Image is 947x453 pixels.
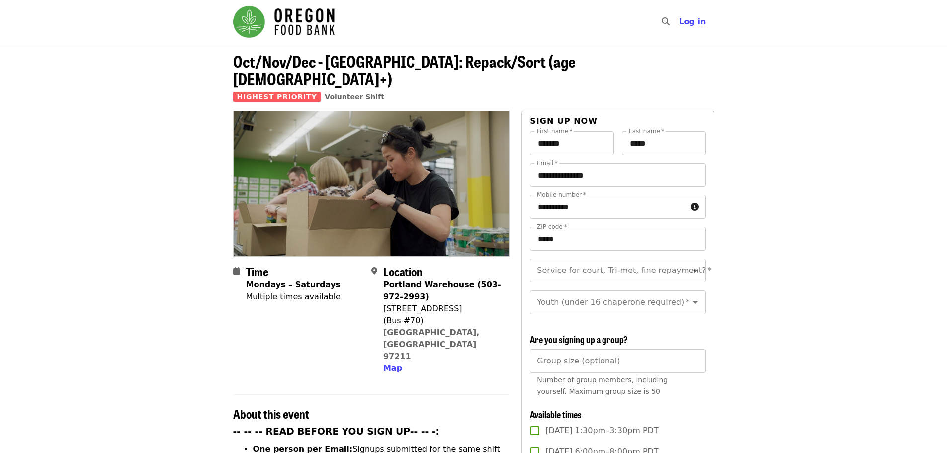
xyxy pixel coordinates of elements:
[233,92,321,102] span: Highest Priority
[233,426,440,437] strong: -- -- -- READ BEFORE YOU SIGN UP-- -- -:
[679,17,706,26] span: Log in
[537,224,567,230] label: ZIP code
[233,6,335,38] img: Oregon Food Bank - Home
[622,131,706,155] input: Last name
[537,128,573,134] label: First name
[325,93,384,101] a: Volunteer Shift
[691,202,699,212] i: circle-info icon
[371,267,377,276] i: map-marker-alt icon
[383,315,502,327] div: (Bus #70)
[662,17,670,26] i: search icon
[383,328,480,361] a: [GEOGRAPHIC_DATA], [GEOGRAPHIC_DATA] 97211
[530,408,582,421] span: Available times
[537,376,668,395] span: Number of group members, including yourself. Maximum group size is 50
[537,192,586,198] label: Mobile number
[530,116,598,126] span: Sign up now
[530,349,705,373] input: [object Object]
[383,362,402,374] button: Map
[383,263,423,280] span: Location
[246,263,268,280] span: Time
[246,291,341,303] div: Multiple times available
[530,131,614,155] input: First name
[530,333,628,346] span: Are you signing up a group?
[629,128,664,134] label: Last name
[234,111,510,256] img: Oct/Nov/Dec - Portland: Repack/Sort (age 8+) organized by Oregon Food Bank
[689,264,702,277] button: Open
[246,280,341,289] strong: Mondays – Saturdays
[537,160,558,166] label: Email
[530,227,705,251] input: ZIP code
[383,363,402,373] span: Map
[383,280,501,301] strong: Portland Warehouse (503-972-2993)
[676,10,684,34] input: Search
[530,195,687,219] input: Mobile number
[233,267,240,276] i: calendar icon
[530,163,705,187] input: Email
[545,425,658,437] span: [DATE] 1:30pm–3:30pm PDT
[671,12,714,32] button: Log in
[233,49,576,90] span: Oct/Nov/Dec - [GEOGRAPHIC_DATA]: Repack/Sort (age [DEMOGRAPHIC_DATA]+)
[383,303,502,315] div: [STREET_ADDRESS]
[233,405,309,422] span: About this event
[689,295,702,309] button: Open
